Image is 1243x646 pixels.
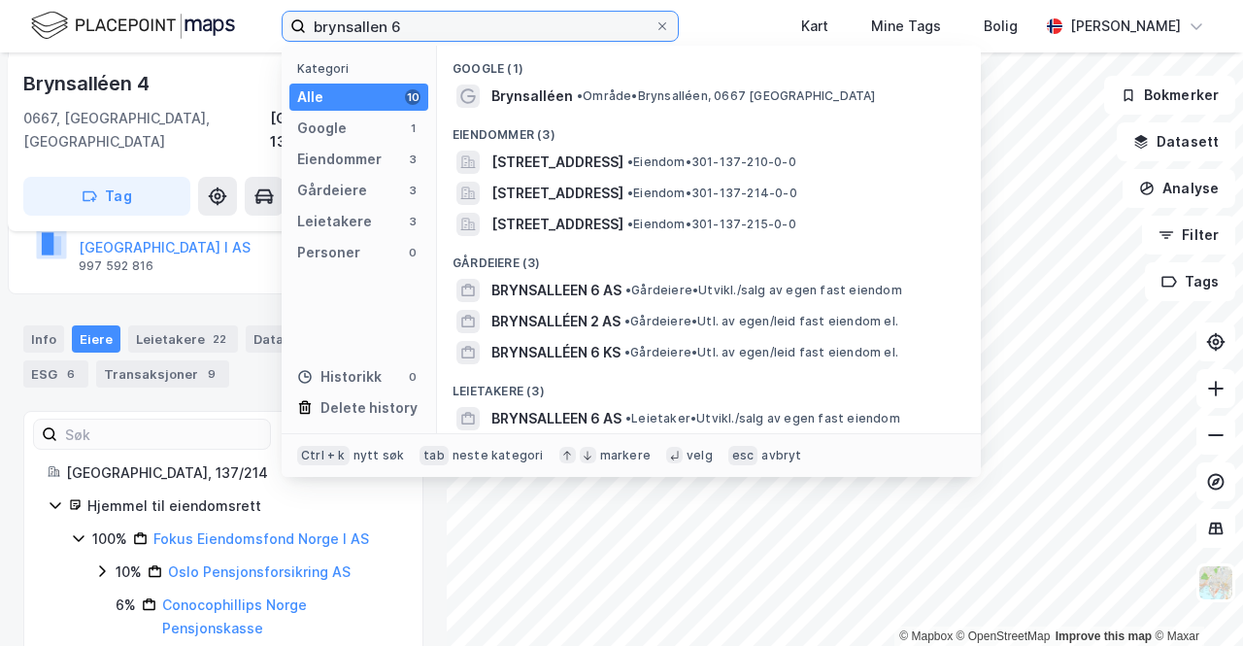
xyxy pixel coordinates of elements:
[168,563,351,580] a: Oslo Pensjonsforsikring AS
[297,85,323,109] div: Alle
[491,407,621,430] span: BRYNSALLEEN 6 AS
[1070,15,1181,38] div: [PERSON_NAME]
[209,329,230,349] div: 22
[1117,122,1235,161] button: Datasett
[437,46,981,81] div: Google (1)
[92,527,127,551] div: 100%
[627,217,796,232] span: Eiendom • 301-137-215-0-0
[420,446,449,465] div: tab
[31,9,235,43] img: logo.f888ab2527a4732fd821a326f86c7f29.svg
[491,341,621,364] span: BRYNSALLÉEN 6 KS
[453,448,544,463] div: neste kategori
[23,68,152,99] div: Brynsalléen 4
[297,210,372,233] div: Leietakere
[801,15,828,38] div: Kart
[297,241,360,264] div: Personer
[153,530,369,547] a: Fokus Eiendomsfond Norge I AS
[437,240,981,275] div: Gårdeiere (3)
[1146,553,1243,646] iframe: Chat Widget
[871,15,941,38] div: Mine Tags
[957,629,1051,643] a: OpenStreetMap
[128,325,238,353] div: Leietakere
[79,258,153,274] div: 997 592 816
[1104,76,1235,115] button: Bokmerker
[600,448,651,463] div: markere
[577,88,876,104] span: Område • Brynsalléen, 0667 [GEOGRAPHIC_DATA]
[1056,629,1152,643] a: Improve this map
[162,596,307,636] a: Conocophillips Norge Pensjonskasse
[405,120,420,136] div: 1
[246,325,342,353] div: Datasett
[624,345,630,359] span: •
[627,154,796,170] span: Eiendom • 301-137-210-0-0
[297,148,382,171] div: Eiendommer
[687,448,713,463] div: velg
[728,446,758,465] div: esc
[627,154,633,169] span: •
[66,461,399,485] div: [GEOGRAPHIC_DATA], 137/214
[72,325,120,353] div: Eiere
[320,396,418,420] div: Delete history
[23,325,64,353] div: Info
[61,364,81,384] div: 6
[761,448,801,463] div: avbryt
[491,85,573,108] span: Brynsalléen
[624,345,898,360] span: Gårdeiere • Utl. av egen/leid fast eiendom el.
[405,183,420,198] div: 3
[625,283,631,297] span: •
[297,365,382,389] div: Historikk
[625,411,900,426] span: Leietaker • Utvikl./salg av egen fast eiendom
[297,61,428,76] div: Kategori
[297,179,367,202] div: Gårdeiere
[1145,262,1235,301] button: Tags
[270,107,423,153] div: [GEOGRAPHIC_DATA], 137/214
[577,88,583,103] span: •
[491,151,623,174] span: [STREET_ADDRESS]
[306,12,655,41] input: Søk på adresse, matrikkel, gårdeiere, leietakere eller personer
[1142,216,1235,255] button: Filter
[1123,169,1235,208] button: Analyse
[627,186,797,201] span: Eiendom • 301-137-214-0-0
[624,314,630,328] span: •
[437,368,981,403] div: Leietakere (3)
[23,107,270,153] div: 0667, [GEOGRAPHIC_DATA], [GEOGRAPHIC_DATA]
[491,182,623,205] span: [STREET_ADDRESS]
[625,283,902,298] span: Gårdeiere • Utvikl./salg av egen fast eiendom
[625,411,631,425] span: •
[984,15,1018,38] div: Bolig
[23,360,88,388] div: ESG
[87,494,399,518] div: Hjemmel til eiendomsrett
[627,217,633,231] span: •
[23,177,190,216] button: Tag
[96,360,229,388] div: Transaksjoner
[297,117,347,140] div: Google
[405,214,420,229] div: 3
[202,364,221,384] div: 9
[297,446,350,465] div: Ctrl + k
[405,152,420,167] div: 3
[624,314,898,329] span: Gårdeiere • Utl. av egen/leid fast eiendom el.
[491,279,621,302] span: BRYNSALLEEN 6 AS
[405,89,420,105] div: 10
[491,310,621,333] span: BRYNSALLÉEN 2 AS
[116,594,136,617] div: 6%
[116,561,142,584] div: 10%
[405,245,420,260] div: 0
[353,448,405,463] div: nytt søk
[405,369,420,385] div: 0
[437,112,981,147] div: Eiendommer (3)
[899,629,953,643] a: Mapbox
[627,186,633,200] span: •
[57,420,270,449] input: Søk
[491,213,623,236] span: [STREET_ADDRESS]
